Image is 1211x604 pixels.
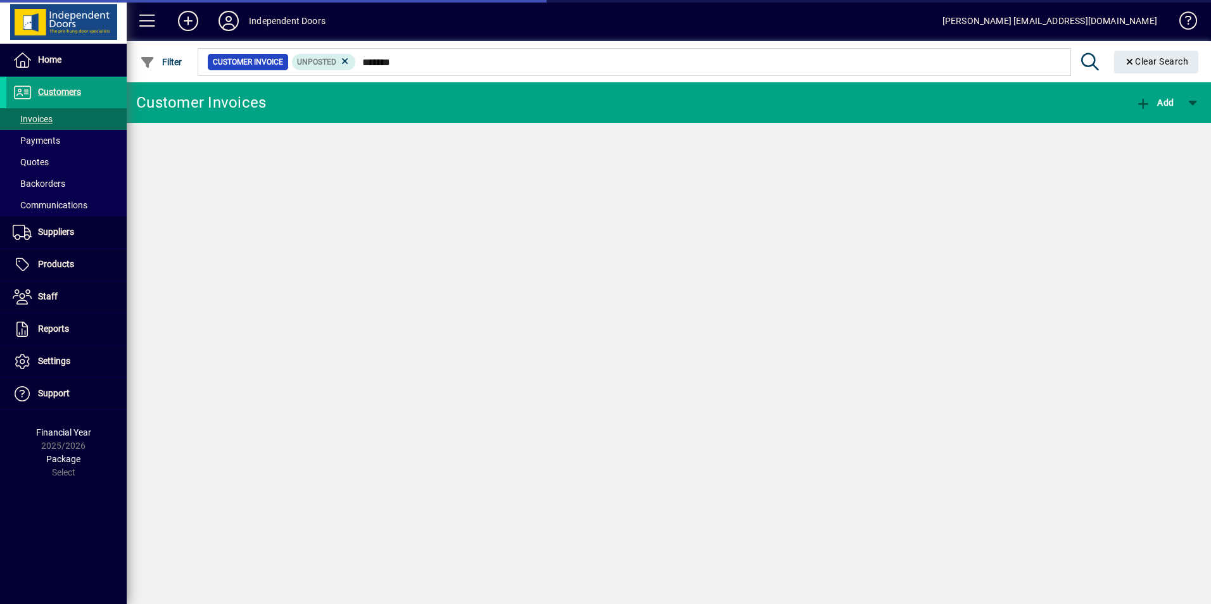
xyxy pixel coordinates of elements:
mat-chip: Customer Invoice Status: Unposted [292,54,356,70]
a: Products [6,249,127,280]
span: Communications [13,200,87,210]
a: Settings [6,346,127,377]
button: Filter [137,51,186,73]
span: Customer Invoice [213,56,283,68]
span: Backorders [13,179,65,189]
span: Unposted [297,58,336,66]
span: Clear Search [1124,56,1189,66]
span: Support [38,388,70,398]
a: Communications [6,194,127,216]
a: Invoices [6,108,127,130]
a: Support [6,378,127,410]
span: Customers [38,87,81,97]
a: Backorders [6,173,127,194]
a: Home [6,44,127,76]
span: Package [46,454,80,464]
span: Reports [38,324,69,334]
div: Customer Invoices [136,92,266,113]
a: Suppliers [6,217,127,248]
button: Profile [208,9,249,32]
span: Suppliers [38,227,74,237]
span: Home [38,54,61,65]
span: Staff [38,291,58,301]
button: Add [1132,91,1177,114]
a: Knowledge Base [1170,3,1195,44]
div: Independent Doors [249,11,326,31]
button: Add [168,9,208,32]
a: Quotes [6,151,127,173]
span: Payments [13,135,60,146]
a: Reports [6,313,127,345]
span: Invoices [13,114,53,124]
span: Financial Year [36,427,91,437]
a: Payments [6,130,127,151]
span: Add [1136,98,1174,108]
span: Filter [140,57,182,67]
a: Staff [6,281,127,313]
div: [PERSON_NAME] [EMAIL_ADDRESS][DOMAIN_NAME] [942,11,1157,31]
span: Quotes [13,157,49,167]
span: Settings [38,356,70,366]
button: Clear [1114,51,1199,73]
span: Products [38,259,74,269]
